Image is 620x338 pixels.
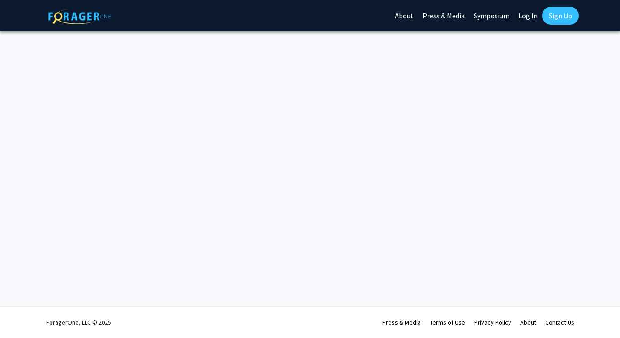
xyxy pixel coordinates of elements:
a: Contact Us [545,318,574,326]
a: Sign Up [542,7,579,25]
img: ForagerOne Logo [48,9,111,24]
div: ForagerOne, LLC © 2025 [46,307,111,338]
a: Press & Media [382,318,421,326]
a: Terms of Use [430,318,465,326]
a: Privacy Policy [474,318,511,326]
a: About [520,318,536,326]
